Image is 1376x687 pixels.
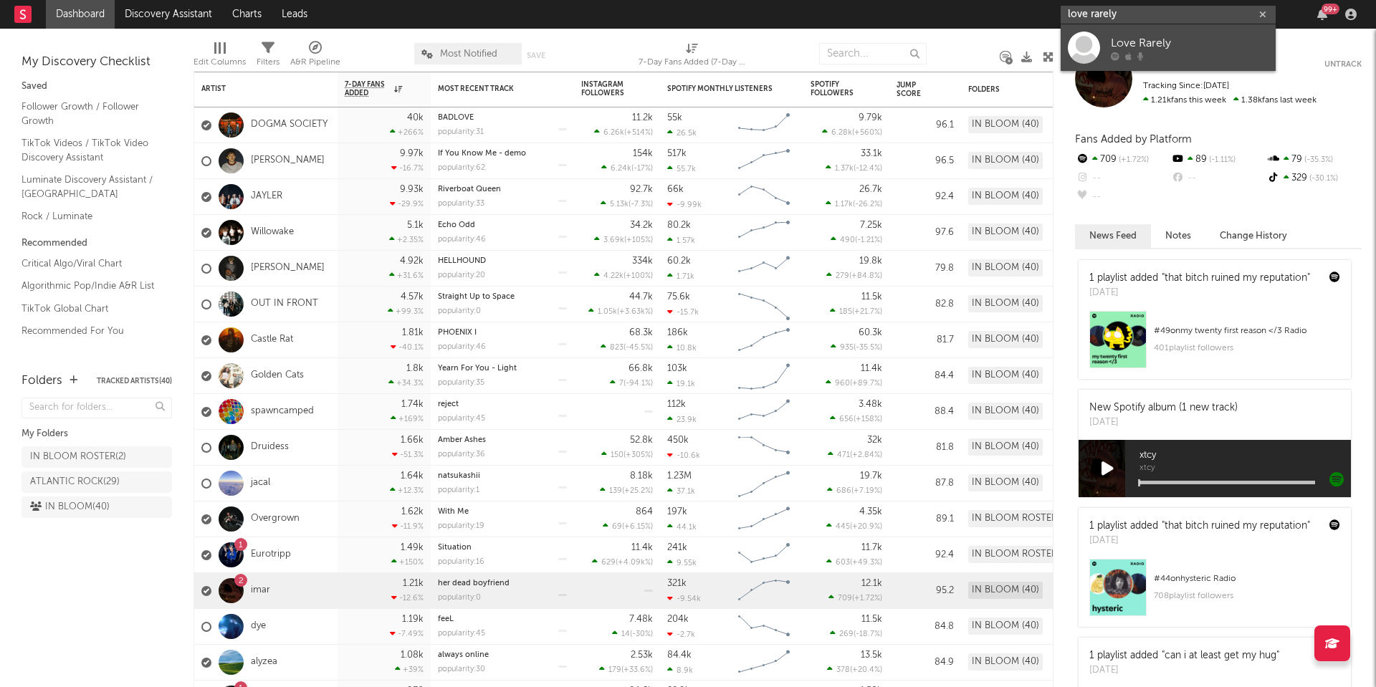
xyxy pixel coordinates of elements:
div: Edit Columns [193,36,246,77]
div: ( ) [830,414,882,423]
a: Overgrown [251,513,300,525]
div: 9.93k [400,185,424,194]
div: popularity: 20 [438,272,485,279]
a: Echo Odd [438,221,475,229]
div: ATLANTIC ROCK ( 29 ) [30,474,120,491]
div: Love Rarely [1111,34,1268,52]
div: -10.6k [667,451,700,460]
button: Notes [1151,224,1205,248]
div: 97.6 [897,224,954,241]
a: Willowake [251,226,294,239]
div: -9.99k [667,200,702,209]
div: 68.3k [629,328,653,337]
div: Yearn For You - Light [438,365,567,373]
button: News Feed [1075,224,1151,248]
div: 80.2k [667,221,691,230]
div: popularity: 31 [438,128,484,136]
input: Search... [819,43,927,64]
a: BADLOVE [438,114,474,122]
span: 5.13k [610,201,629,208]
span: 1.17k [835,201,853,208]
div: 60.2k [667,256,691,266]
span: 656 [839,415,854,423]
span: 935 [840,344,854,352]
div: 32k [867,436,882,445]
div: # 44 on hysteric Radio [1154,570,1340,587]
div: 4.92k [400,256,424,266]
div: ( ) [827,486,882,495]
div: popularity: 1 [438,486,479,494]
div: Jump Score [897,81,932,98]
span: 139 [609,487,622,495]
a: ATLANTIC ROCK(29) [21,471,172,493]
div: 4.57k [401,292,424,302]
div: ( ) [594,235,653,244]
div: 864 [636,507,653,517]
div: Folders [21,373,62,390]
div: natsukashii [438,472,567,480]
div: 517k [667,149,687,158]
a: Love Rarely [1061,24,1276,71]
div: 11.4k [861,364,882,373]
span: +84.8 % [851,272,880,280]
span: +100 % [626,272,651,280]
div: Recommended [21,235,172,252]
div: Riverboat Queen [438,186,567,193]
a: Follower Growth / Follower Growth [21,99,158,128]
span: 6.24k [611,165,631,173]
a: Golden Cats [251,370,304,382]
span: +3.63k % [619,308,651,316]
div: ( ) [588,307,653,316]
div: Echo Odd [438,221,567,229]
span: +158 % [856,415,880,423]
div: 55.7k [667,164,696,173]
div: -- [1075,169,1170,188]
div: IN BLOOM (40) [968,331,1043,348]
a: [PERSON_NAME] [251,262,325,274]
div: 1 playlist added [1089,271,1310,286]
div: ( ) [828,450,882,459]
div: 708 playlist followers [1154,587,1340,605]
div: ( ) [826,199,882,208]
div: 1.64k [401,471,424,481]
div: reject [438,400,567,408]
div: IN BLOOM (40) [968,367,1043,384]
div: Most Recent Track [438,85,545,93]
div: 26.7k [859,185,882,194]
div: [DATE] [1089,286,1310,300]
svg: Chart title [732,466,796,501]
div: 7-Day Fans Added (7-Day Fans Added) [639,36,746,77]
span: 471 [837,451,850,459]
div: 1.74k [401,400,424,409]
a: Algorithmic Pop/Indie A&R List [21,278,158,294]
div: 88.4 [897,403,954,421]
span: +2.84 % [852,451,880,459]
span: 1.38k fans last week [1143,96,1317,105]
a: Straight Up to Space [438,293,515,301]
div: ( ) [601,163,653,173]
a: Eurotripp [251,549,291,561]
button: Untrack [1324,57,1362,72]
div: 75.6k [667,292,690,302]
button: Change History [1205,224,1301,248]
span: -17 % [634,165,651,173]
a: always online [438,651,489,659]
div: IN BLOOM (40) [968,116,1043,133]
div: -16.7 % [391,163,424,173]
svg: Chart title [732,215,796,251]
a: IN BLOOM(40) [21,496,172,518]
div: 4.35k [859,507,882,517]
span: 7-Day Fans Added [345,80,391,97]
a: spawncamped [251,405,314,418]
span: +305 % [626,451,651,459]
div: My Discovery Checklist [21,54,172,71]
a: Rock / Luminate [21,208,158,224]
span: Most Notified [440,49,497,59]
div: 44.7k [629,292,653,302]
div: ( ) [600,486,653,495]
div: # 49 on my twenty first reason </3 Radio [1154,322,1340,340]
span: +1.72 % [1117,156,1149,164]
div: -51.3 % [392,450,424,459]
div: 79.8 [897,260,954,277]
div: 197k [667,507,687,517]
